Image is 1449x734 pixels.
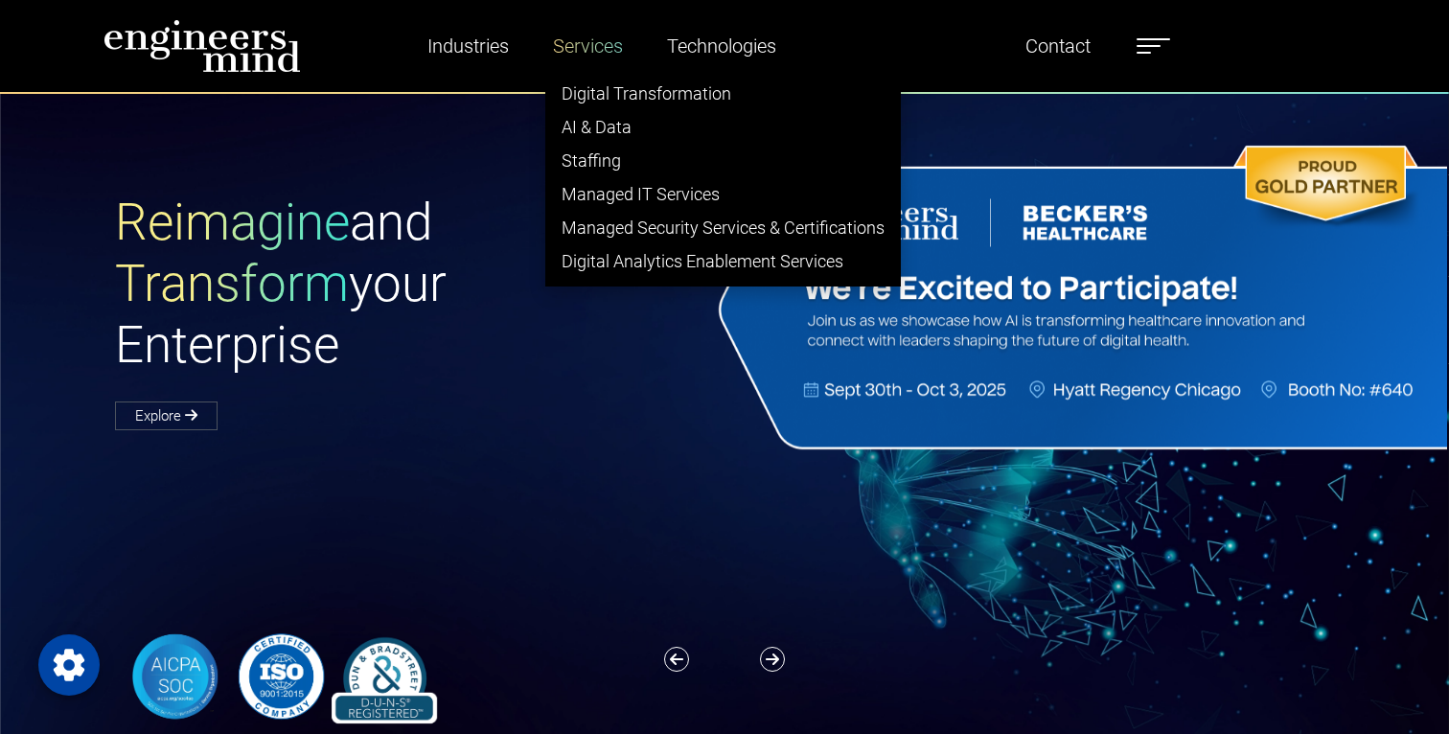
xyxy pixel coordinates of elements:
img: banner-logo [115,630,446,723]
a: Digital Analytics Enablement Services [546,244,900,278]
a: Explore [115,401,218,430]
ul: Industries [545,68,901,287]
a: Managed Security Services & Certifications [546,211,900,244]
span: Transform [115,254,349,313]
a: Staffing [546,144,900,177]
a: Managed IT Services [546,177,900,211]
a: Digital Transformation [546,77,900,110]
a: Contact [1018,24,1098,68]
span: Reimagine [115,193,350,252]
a: Industries [420,24,517,68]
h1: and your Enterprise [115,193,724,376]
a: AI & Data [546,110,900,144]
a: Technologies [659,24,784,68]
img: logo [103,19,301,73]
a: Services [545,24,631,68]
img: Website Banner [711,140,1447,455]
